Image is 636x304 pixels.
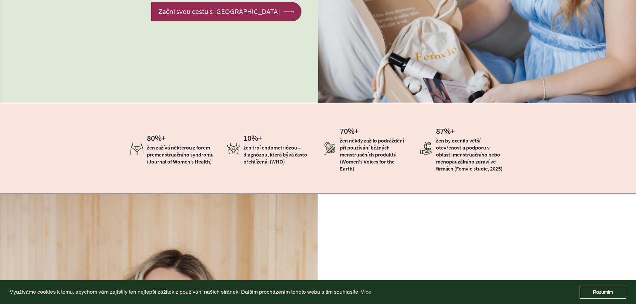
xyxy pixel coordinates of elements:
span: 87 [436,126,444,136]
span: Využíváme cookies k tomu, abychom vám zajistily ten nejlepší zážitek z používání našich stránek. ... [10,287,580,297]
span: %+ [348,126,359,136]
p: žen zažívá některou z forem premenstruačního syndromu (Journal of Women’s Health) [147,144,217,165]
a: dismiss cookie message [580,286,626,299]
p: žen trpí endometriózou – diagnózou, která bývá často přehlížená. (WHO) [243,144,313,165]
span: %+ [251,133,262,143]
p: žen by ocenilo větší otevřenost a podporu v oblasti menstruačního nebo menopauzálního zdraví ve f... [436,137,506,172]
span: %+ [444,126,455,136]
span: 10 [243,133,251,143]
span: 80 [147,133,155,143]
a: Začni svou cestu s [GEOGRAPHIC_DATA] [151,2,301,21]
span: %+ [155,133,166,143]
a: learn more about cookies [360,287,372,297]
span: 70 [340,126,348,136]
p: žen někdy zažilo podráždění při používání běžných menstruačních produktů (Women's Voices for the ... [340,137,410,172]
